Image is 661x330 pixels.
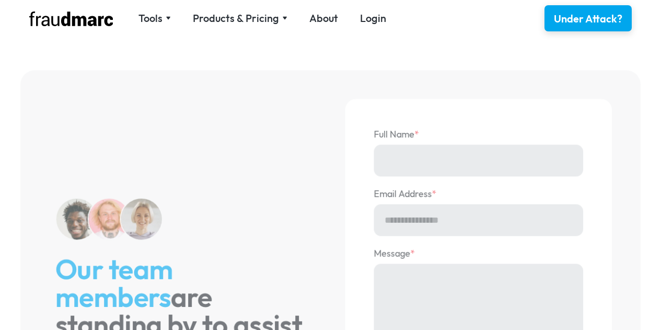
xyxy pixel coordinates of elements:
[193,11,279,26] div: Products & Pricing
[544,5,632,31] a: Under Attack?
[309,11,338,26] a: About
[360,11,386,26] a: Login
[374,187,583,201] label: Email Address
[55,252,173,314] span: Our team members
[138,11,171,26] div: Tools
[138,11,163,26] div: Tools
[554,12,622,26] div: Under Attack?
[374,128,583,141] label: Full Name
[193,11,287,26] div: Products & Pricing
[374,247,583,260] label: Message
